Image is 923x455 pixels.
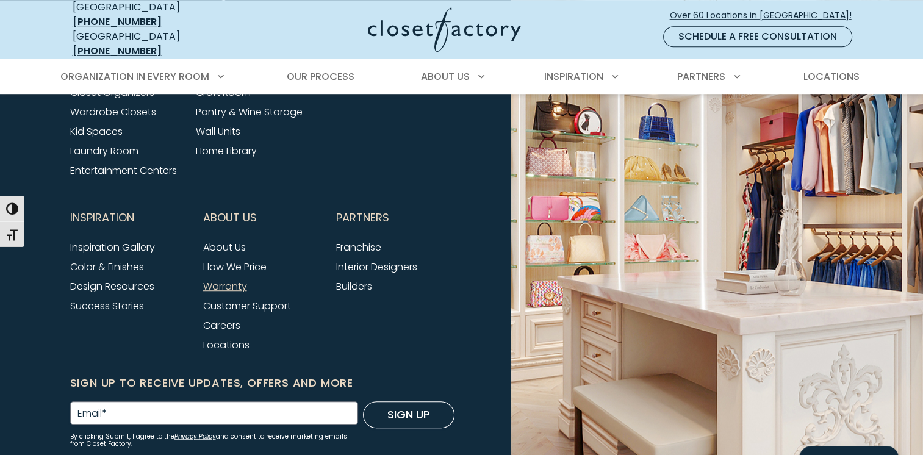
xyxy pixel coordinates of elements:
button: Footer Subnav Button - About Us [203,202,321,233]
a: Kid Spaces [70,124,123,138]
a: Warranty [203,279,247,293]
span: Inspiration [544,70,603,84]
nav: Primary Menu [52,60,872,94]
a: Craft Room [196,85,251,99]
a: Wall Units [196,124,240,138]
a: Schedule a Free Consultation [663,26,852,47]
a: Design Resources [70,279,154,293]
span: Over 60 Locations in [GEOGRAPHIC_DATA]! [670,9,861,22]
a: Careers [203,318,240,332]
span: Partners [336,202,389,233]
span: About Us [203,202,257,233]
a: Interior Designers [336,260,417,274]
span: About Us [421,70,470,84]
span: Partners [677,70,725,84]
a: Success Stories [70,299,144,313]
div: [GEOGRAPHIC_DATA] [73,29,250,59]
button: Footer Subnav Button - Partners [336,202,454,233]
a: Franchise [336,240,381,254]
h6: Sign Up to Receive Updates, Offers and More [70,374,454,392]
span: Locations [803,70,859,84]
a: Color & Finishes [70,260,144,274]
small: By clicking Submit, I agree to the and consent to receive marketing emails from Closet Factory. [70,433,358,448]
a: Home Library [196,144,257,158]
a: Closet Organizers [70,85,154,99]
a: About Us [203,240,246,254]
a: Over 60 Locations in [GEOGRAPHIC_DATA]! [669,5,862,26]
a: Laundry Room [70,144,138,158]
a: Pantry & Wine Storage [196,105,303,119]
button: Footer Subnav Button - Inspiration [70,202,189,233]
img: Closet Factory Logo [368,7,521,52]
span: Organization in Every Room [60,70,209,84]
a: Inspiration Gallery [70,240,155,254]
a: Locations [203,338,250,352]
span: Inspiration [70,202,134,233]
a: Privacy Policy [174,432,216,441]
a: Wardrobe Closets [70,105,156,119]
label: Email [77,409,107,418]
button: Sign Up [363,401,454,428]
a: How We Price [203,260,267,274]
a: Customer Support [203,299,291,313]
a: Entertainment Centers [70,163,177,177]
a: [PHONE_NUMBER] [73,44,162,58]
a: [PHONE_NUMBER] [73,15,162,29]
span: Our Process [287,70,354,84]
a: Builders [336,279,372,293]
